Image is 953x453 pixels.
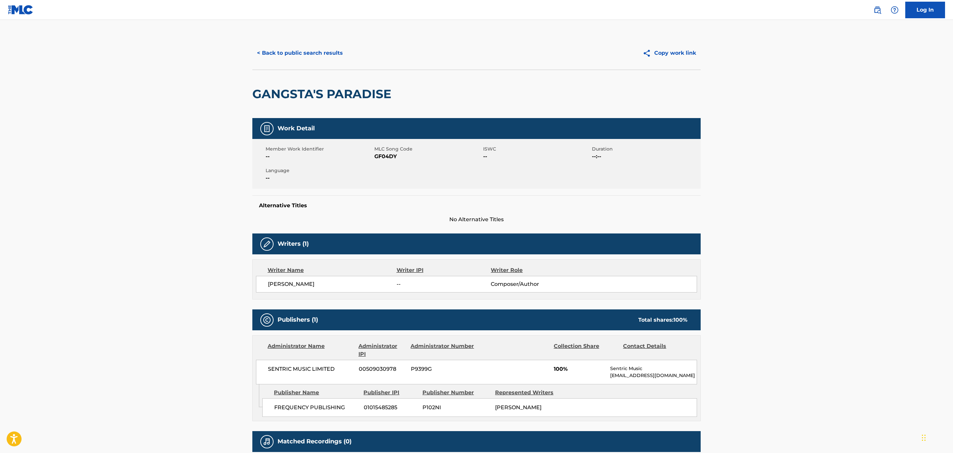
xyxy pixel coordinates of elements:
img: help [891,6,899,14]
h5: Matched Recordings (0) [278,438,351,445]
span: P9399G [411,365,475,373]
img: MLC Logo [8,5,33,15]
div: Administrator Name [268,342,353,358]
h5: Publishers (1) [278,316,318,324]
button: < Back to public search results [252,45,348,61]
span: Language [266,167,373,174]
img: Writers [263,240,271,248]
div: Administrator IPI [358,342,406,358]
img: Matched Recordings [263,438,271,446]
p: [EMAIL_ADDRESS][DOMAIN_NAME] [610,372,697,379]
div: Drag [922,428,926,448]
div: Help [888,3,901,17]
span: 00509030978 [359,365,406,373]
div: Publisher Name [274,389,358,397]
span: Duration [592,146,699,153]
img: Work Detail [263,125,271,133]
img: Publishers [263,316,271,324]
span: No Alternative Titles [252,216,701,224]
span: ISWC [483,146,590,153]
img: search [873,6,881,14]
div: Collection Share [554,342,618,358]
span: 01015485285 [364,404,417,412]
span: [PERSON_NAME] [268,280,397,288]
span: MLC Song Code [374,146,481,153]
h5: Writers (1) [278,240,309,248]
p: Sentric Music [610,365,697,372]
span: FREQUENCY PUBLISHING [274,404,359,412]
span: Composer/Author [491,280,577,288]
div: Represented Writers [495,389,563,397]
h2: GANGSTA'S PARADISE [252,87,395,101]
span: -- [397,280,491,288]
div: Publisher IPI [363,389,417,397]
a: Public Search [871,3,884,17]
h5: Work Detail [278,125,315,132]
div: Writer Name [268,266,397,274]
iframe: Chat Widget [920,421,953,453]
span: GF04DY [374,153,481,161]
div: Writer Role [491,266,577,274]
div: Publisher Number [422,389,490,397]
img: Copy work link [643,49,654,57]
h5: Alternative Titles [259,202,694,209]
span: 100% [554,365,605,373]
span: Member Work Identifier [266,146,373,153]
div: Writer IPI [397,266,491,274]
div: Contact Details [623,342,687,358]
span: -- [266,174,373,182]
span: [PERSON_NAME] [495,404,541,411]
button: Copy work link [638,45,701,61]
span: P102NI [422,404,490,412]
span: SENTRIC MUSIC LIMITED [268,365,354,373]
span: 100 % [673,317,687,323]
div: Administrator Number [411,342,475,358]
div: Total shares: [638,316,687,324]
span: --:-- [592,153,699,161]
span: -- [266,153,373,161]
a: Log In [905,2,945,18]
span: -- [483,153,590,161]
